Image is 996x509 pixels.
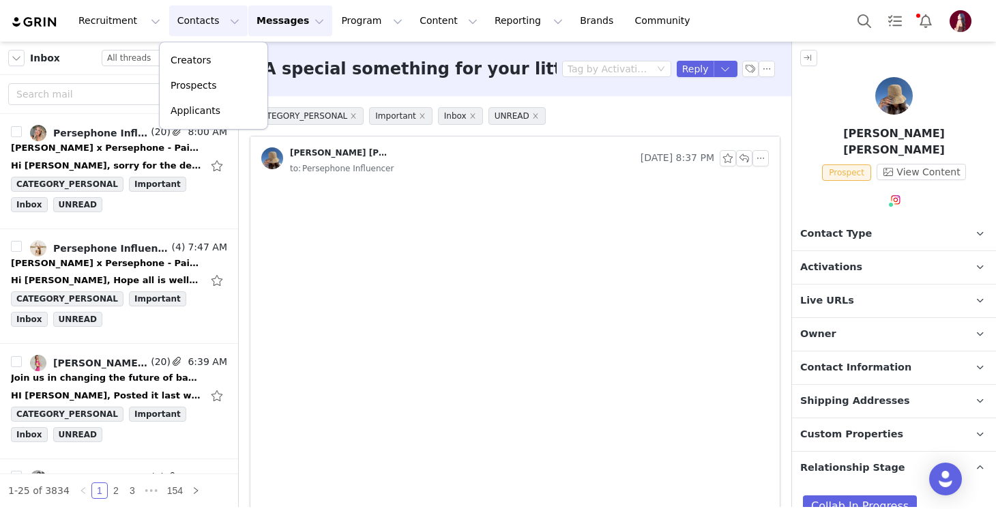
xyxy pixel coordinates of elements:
[532,113,539,119] i: icon: close
[438,107,483,125] span: Inbox
[469,113,476,119] i: icon: close
[11,16,59,29] img: grin logo
[800,461,905,476] span: Relationship Stage
[11,257,202,270] div: Mel x Persephone - Paid Partnership Opportunity
[92,483,107,498] a: 1
[849,5,879,36] button: Search
[572,5,626,36] a: Brands
[657,65,665,74] i: icon: down
[250,136,780,187] div: [PERSON_NAME] [PERSON_NAME] [DATE] 8:37 PMto:Persephone Influencer
[53,427,102,442] span: UNREAD
[11,197,48,212] span: Inbox
[30,355,148,371] a: [PERSON_NAME], Persephone Influencer, [PERSON_NAME]
[79,486,87,495] i: icon: left
[148,125,171,139] span: (20)
[350,113,357,119] i: icon: close
[911,5,941,36] button: Notifications
[800,327,836,342] span: Owner
[107,50,151,66] div: All threads
[486,5,571,36] button: Reporting
[53,312,102,327] span: UNREAD
[124,482,141,499] li: 3
[369,107,433,125] span: Important
[129,407,186,422] span: Important
[11,141,202,155] div: Tara x Persephone - Paid Partnership Opportunity
[163,483,187,498] a: 154
[30,470,46,486] img: aa862d89-71ab-4d2a-a644-86d5fe95296d.jpg
[261,147,283,169] img: e2195401-295f-4ccc-ad33-e1ae52ce4af4--s.jpg
[171,104,220,118] p: Applicants
[880,5,910,36] a: Tasks
[30,125,46,141] img: 15c16304-7032-44fe-95e7-ec493a25ab6b--s.jpg
[419,113,426,119] i: icon: close
[8,482,70,499] li: 1-25 of 3834
[941,10,985,32] button: Profile
[488,107,546,125] span: UNREAD
[148,470,164,484] span: (9)
[129,177,186,192] span: Important
[148,355,171,369] span: (20)
[800,360,911,375] span: Contact Information
[91,482,108,499] li: 1
[108,482,124,499] li: 2
[141,482,162,499] li: Next 3 Pages
[192,486,200,495] i: icon: right
[800,394,910,409] span: Shipping Addresses
[53,197,102,212] span: UNREAD
[53,473,148,484] div: [PERSON_NAME], Persephone Influencer, [PERSON_NAME], [PERSON_NAME]
[8,83,230,105] input: Search mail
[11,177,123,192] span: CATEGORY_PERSONAL
[70,5,169,36] button: Recruitment
[75,482,91,499] li: Previous Page
[822,164,871,181] span: Prospect
[30,240,46,257] img: 363b6102-fa7a-4935-bcb9-c996ed065ba9--s.jpg
[333,5,411,36] button: Program
[179,470,227,486] span: 12:40 AM
[11,312,48,327] span: Inbox
[141,482,162,499] span: •••
[261,147,392,169] a: [PERSON_NAME] [PERSON_NAME]
[53,243,169,254] div: Persephone Influencer, [PERSON_NAME]
[30,125,148,141] a: Persephone Influencer, [PERSON_NAME]
[11,159,202,173] div: Hi Leah, sorry for the delay. I've had company in town for the past week for my son's birthday. I...
[411,5,486,36] button: Content
[11,427,48,442] span: Inbox
[568,62,648,76] div: Tag by Activation
[169,240,186,254] span: (4)
[929,463,962,495] div: Open Intercom Messenger
[171,78,216,93] p: Prospects
[627,5,705,36] a: Community
[188,482,204,499] li: Next Page
[290,147,392,158] div: [PERSON_NAME] [PERSON_NAME]
[250,107,364,125] span: CATEGORY_PERSONAL
[129,291,186,306] span: Important
[53,128,148,139] div: Persephone Influencer, [PERSON_NAME]
[108,483,123,498] a: 2
[169,5,248,36] button: Contacts
[30,240,169,257] a: Persephone Influencer, [PERSON_NAME]
[950,10,971,32] img: 1e057e79-d1e0-4c63-927f-b46cf8c0d114.png
[53,358,148,368] div: [PERSON_NAME], Persephone Influencer, [PERSON_NAME]
[162,482,188,499] li: 154
[11,371,202,385] div: Join us in changing the future of baby wellness 🌱
[11,407,123,422] span: CATEGORY_PERSONAL
[875,77,913,115] img: Kaitlyn Brown Lohsen
[677,61,714,77] button: Reply
[800,227,872,242] span: Contact Type
[30,51,60,66] span: Inbox
[11,389,202,403] div: HI Leah, Posted it last week. Do you need an invoice or do you just submit payment? On Mon, 22 Se...
[800,260,862,275] span: Activations
[877,164,966,180] button: View Content
[263,57,836,81] h3: A special something for your little one – limited availability ❤️
[30,355,46,371] img: d7616a4e-fd75-4e53-88d3-fec0c02bce2c.jpg
[800,293,854,308] span: Live URLs
[641,150,714,166] span: [DATE] 8:37 PM
[248,5,332,36] button: Messages
[11,274,202,287] div: Hi Leah, Hope all is well! I wanted to follow up on your interest in working with Mel and see if ...
[171,53,211,68] p: Creators
[800,427,903,442] span: Custom Properties
[30,470,148,486] a: [PERSON_NAME], Persephone Influencer, [PERSON_NAME], [PERSON_NAME]
[11,291,123,306] span: CATEGORY_PERSONAL
[125,483,140,498] a: 3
